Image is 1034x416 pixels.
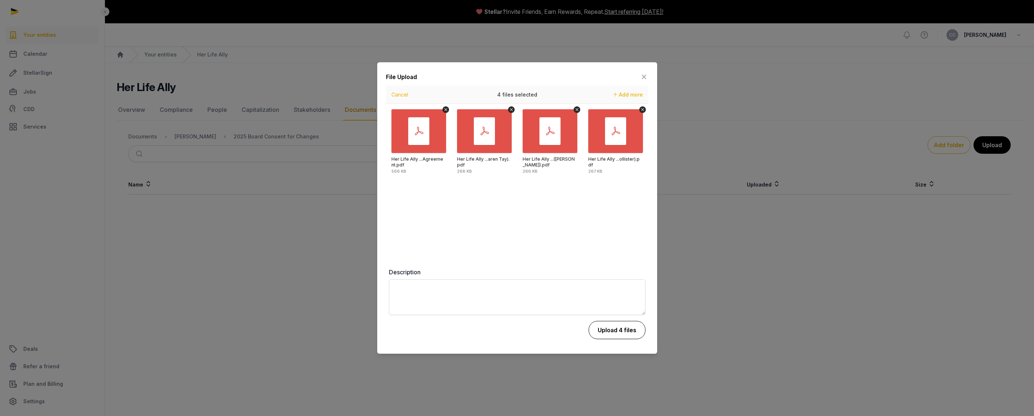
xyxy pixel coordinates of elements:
div: 268 KB [457,169,472,173]
button: Remove file [574,106,580,113]
button: Remove file [442,106,449,113]
div: Uppy Dashboard [386,86,648,268]
div: 267 KB [588,169,602,173]
button: Cancel [389,90,410,100]
div: 4 files selected [463,86,572,104]
label: Description [389,268,645,276]
button: Remove file [639,106,646,113]
iframe: Chat Widget [903,331,1034,416]
div: 266 KB [523,169,538,173]
div: File Upload [386,72,417,81]
div: 566 KB [391,169,406,173]
div: Her Life Ally - 2025.01.15 - Director Resignation Letter (Cindy Collister).pdf [588,156,641,168]
div: Her Life Ally - 2025.01.12 - Officer and Director Resignation Letter (Karen Tay).pdf [457,156,510,168]
div: Her Life Ally - 2025.01.13 - Director Resignation Letter (DJ Bahl).pdf [523,156,575,168]
span: Add more [619,91,643,98]
button: Upload 4 files [589,321,645,339]
div: Her Life Ally - 2024.12.14 - Threshold Allies - Cross-License Agreement.pdf [391,156,444,168]
button: Remove file [508,106,515,113]
button: Add more files [610,90,646,100]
